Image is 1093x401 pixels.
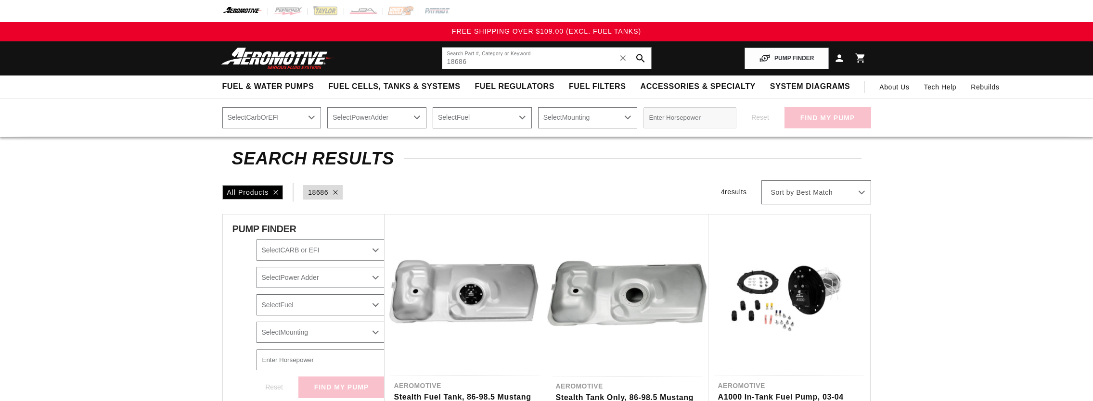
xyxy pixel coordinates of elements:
a: 18686 [308,187,328,198]
div: All Products [222,185,283,200]
h2: Search Results [232,151,862,166]
summary: Fuel Filters [562,75,633,98]
button: PUMP FINDER [745,48,828,69]
span: Sort by [771,188,794,198]
span: Rebuilds [971,82,999,92]
img: Aeromotive [219,47,339,70]
select: Mounting [538,107,637,128]
span: System Diagrams [770,82,850,92]
select: Mounting [257,322,385,343]
span: 4 results [721,188,747,196]
summary: Accessories & Specialty [633,75,763,98]
select: Fuel [257,294,385,315]
summary: Fuel & Water Pumps [215,75,321,98]
span: Fuel & Water Pumps [222,82,314,92]
button: search button [630,48,651,69]
select: CarbOrEFI [222,107,321,128]
summary: Fuel Regulators [467,75,561,98]
summary: Fuel Cells, Tanks & Systems [321,75,467,98]
select: Sort by [761,180,871,204]
span: PUMP FINDER [232,224,296,234]
span: ✕ [619,50,628,66]
summary: System Diagrams [763,75,857,98]
select: Fuel [433,107,532,128]
input: Search by Part Number, Category or Keyword [442,48,651,69]
summary: Rebuilds [964,75,1006,99]
input: Enter Horsepower [257,349,385,370]
span: Tech Help [924,82,957,92]
select: CARB or EFI [257,239,385,261]
span: Fuel Cells, Tanks & Systems [328,82,460,92]
summary: Tech Help [917,75,964,99]
a: About Us [872,75,916,99]
input: Enter Horsepower [643,107,736,128]
span: Fuel Filters [569,82,626,92]
select: Power Adder [257,267,385,288]
span: Accessories & Specialty [641,82,756,92]
span: Fuel Regulators [475,82,554,92]
span: About Us [879,83,909,91]
select: PowerAdder [327,107,426,128]
span: FREE SHIPPING OVER $109.00 (EXCL. FUEL TANKS) [452,27,641,35]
